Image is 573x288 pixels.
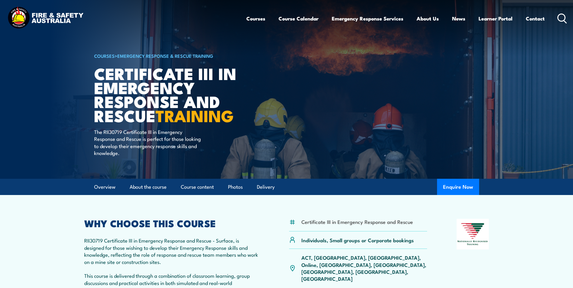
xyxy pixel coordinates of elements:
a: Course Calendar [279,11,319,26]
a: Learner Portal [479,11,513,26]
h2: WHY CHOOSE THIS COURSE [84,219,260,227]
img: Nationally Recognised Training logo. [457,219,489,249]
a: Photos [228,179,243,195]
a: News [452,11,465,26]
a: Contact [526,11,545,26]
a: Emergency Response & Rescue Training [117,52,213,59]
a: Delivery [257,179,275,195]
a: Overview [94,179,116,195]
li: Certificate III in Emergency Response and Rescue [301,218,413,225]
a: About Us [417,11,439,26]
p: ACT, [GEOGRAPHIC_DATA], [GEOGRAPHIC_DATA], Online, [GEOGRAPHIC_DATA], [GEOGRAPHIC_DATA], [GEOGRAP... [301,254,427,282]
button: Enquire Now [437,179,479,195]
p: Individuals, Small groups or Corporate bookings [301,237,414,243]
a: Course content [181,179,214,195]
p: The RII30719 Certificate III in Emergency Response and Rescue is perfect for those looking to dev... [94,128,204,156]
h6: > [94,52,243,59]
strong: TRAINING [156,103,234,128]
a: About the course [130,179,167,195]
a: COURSES [94,52,115,59]
a: Emergency Response Services [332,11,403,26]
a: Courses [246,11,265,26]
h1: Certificate III in Emergency Response and Rescue [94,66,243,122]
